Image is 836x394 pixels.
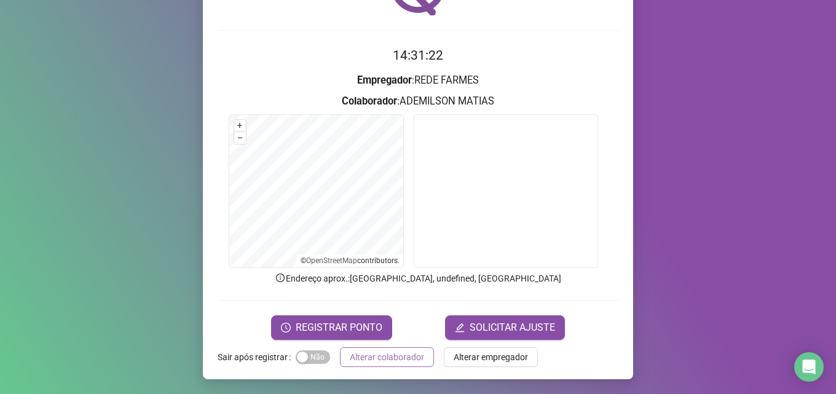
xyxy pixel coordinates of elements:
[234,132,246,144] button: –
[306,256,357,265] a: OpenStreetMap
[271,315,392,340] button: REGISTRAR PONTO
[218,93,618,109] h3: : ADEMILSON MATIAS
[301,256,400,265] li: © contributors.
[470,320,555,335] span: SOLICITAR AJUSTE
[350,350,424,364] span: Alterar colaborador
[357,74,412,86] strong: Empregador
[296,320,382,335] span: REGISTRAR PONTO
[454,350,528,364] span: Alterar empregador
[275,272,286,283] span: info-circle
[218,272,618,285] p: Endereço aprox. : [GEOGRAPHIC_DATA], undefined, [GEOGRAPHIC_DATA]
[281,323,291,333] span: clock-circle
[340,347,434,367] button: Alterar colaborador
[342,95,397,107] strong: Colaborador
[218,347,296,367] label: Sair após registrar
[234,120,246,132] button: +
[794,352,824,382] div: Open Intercom Messenger
[218,73,618,89] h3: : REDE FARMES
[393,48,443,63] time: 14:31:22
[445,315,565,340] button: editSOLICITAR AJUSTE
[444,347,538,367] button: Alterar empregador
[455,323,465,333] span: edit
